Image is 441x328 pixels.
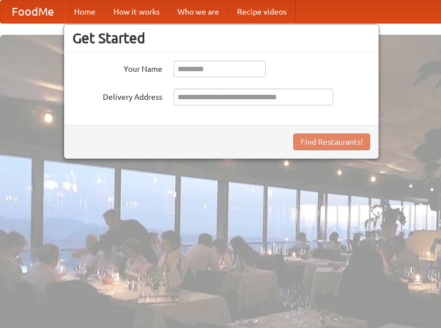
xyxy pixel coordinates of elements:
[293,133,370,150] button: Find Restaurants!
[72,89,162,103] label: Delivery Address
[1,1,65,23] a: FoodMe
[169,1,228,23] a: Who we are
[72,61,162,75] label: Your Name
[104,1,169,23] a: How it works
[228,1,295,23] a: Recipe videos
[72,30,370,47] h3: Get Started
[65,1,104,23] a: Home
